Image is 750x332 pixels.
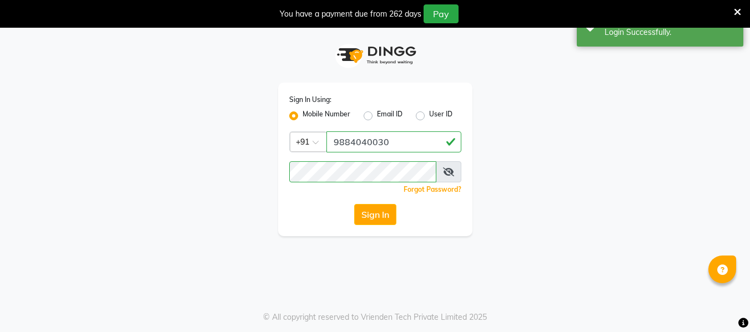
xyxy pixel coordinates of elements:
[280,8,421,20] div: You have a payment due from 262 days
[429,109,452,122] label: User ID
[377,109,402,122] label: Email ID
[326,131,461,152] input: Username
[424,4,459,23] button: Pay
[331,39,420,71] img: logo1.svg
[605,27,735,38] div: Login Successfully.
[289,95,331,105] label: Sign In Using:
[354,204,396,225] button: Sign In
[289,161,436,182] input: Username
[404,185,461,193] a: Forgot Password?
[303,109,350,122] label: Mobile Number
